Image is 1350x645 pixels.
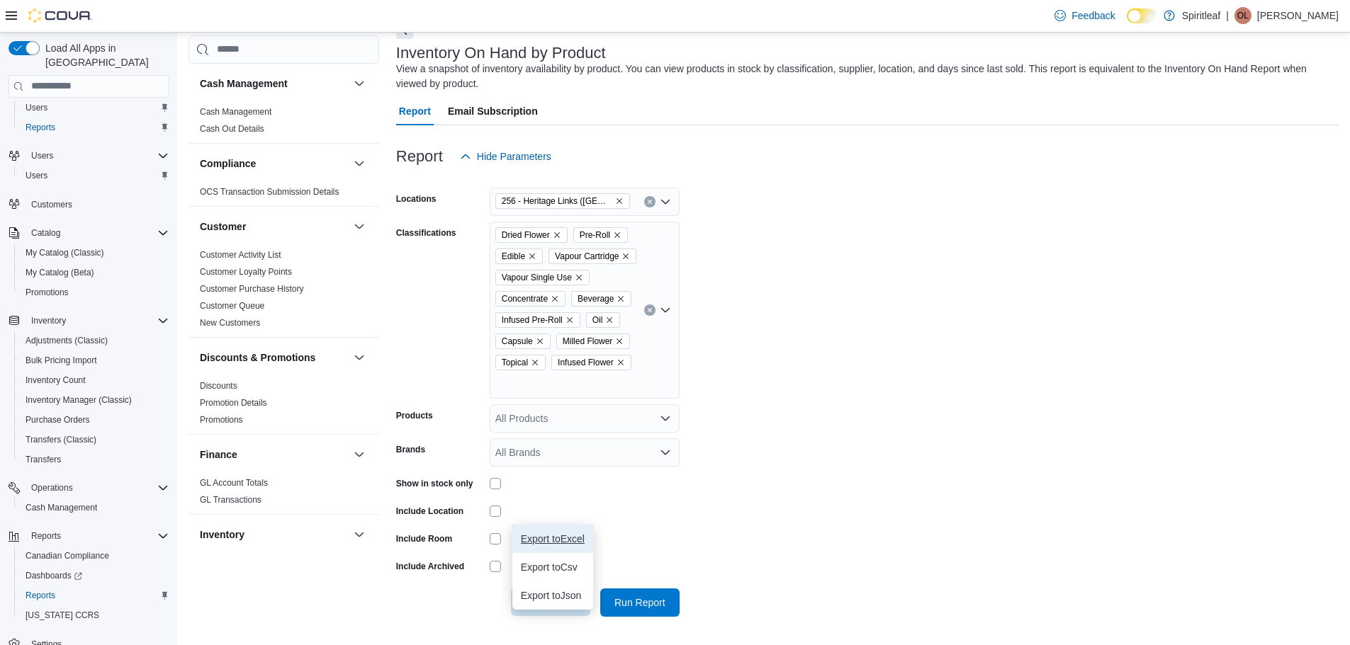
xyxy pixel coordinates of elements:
span: Discounts [200,380,237,392]
span: Catalog [31,227,60,239]
a: My Catalog (Beta) [20,264,100,281]
span: Topical [502,355,528,370]
button: Catalog [26,224,66,241]
span: Edible [495,249,543,264]
h3: Report [396,148,443,165]
span: Users [20,167,169,184]
a: Bulk Pricing Import [20,352,103,369]
span: Customer Activity List [200,249,281,261]
a: Users [20,167,53,184]
a: Dashboards [14,566,174,586]
button: Finance [200,447,348,462]
span: Adjustments (Classic) [26,335,108,346]
span: Milled Flower [563,334,613,348]
a: Customer Loyalty Points [200,267,292,277]
button: Compliance [200,156,348,171]
button: Clear input [644,196,656,207]
a: Promotion Details [200,398,267,408]
button: Remove Vapour Cartridge from selection in this group [621,252,630,261]
span: Reports [26,590,55,601]
span: Promotions [200,414,243,426]
div: Finance [189,474,379,514]
span: Reports [31,530,61,542]
a: Promotions [20,284,74,301]
div: Olivia L [1234,7,1251,24]
button: Finance [351,446,368,463]
span: [US_STATE] CCRS [26,610,99,621]
a: Customer Purchase History [200,284,304,294]
button: Remove Infused Pre-Roll from selection in this group [566,316,574,324]
span: Customer Loyalty Points [200,266,292,278]
a: GL Transactions [200,495,261,505]
span: Export to Csv [521,561,585,573]
button: Compliance [351,155,368,172]
a: My Catalog (Classic) [20,244,110,261]
span: Report [399,97,431,125]
button: Open list of options [660,447,671,458]
span: Cash Management [20,499,169,516]
button: Inventory [351,526,368,543]
button: Inventory [3,311,174,331]
span: Users [26,170,47,181]
span: 256 - Heritage Links (Edmonton) [495,193,630,209]
span: Beverage [571,291,631,307]
a: GL Account Totals [200,478,268,488]
span: Infused Pre-Roll [495,312,580,328]
span: Promotions [26,287,69,298]
h3: Customer [200,219,246,234]
a: Transfers [20,451,67,468]
p: [PERSON_NAME] [1257,7,1339,24]
span: Edible [502,249,525,263]
label: Locations [396,193,437,205]
a: Cash Management [200,107,271,117]
img: Cova [28,8,92,23]
button: Remove Capsule from selection in this group [536,337,544,346]
div: View a snapshot of inventory availability by product. You can view products in stock by classific... [396,62,1332,91]
span: Operations [31,482,73,493]
button: Users [14,98,174,118]
span: Email Subscription [448,97,538,125]
span: Cash Management [200,106,271,118]
h3: Discounts & Promotions [200,350,315,365]
a: Promotions [200,415,243,425]
button: Remove 256 - Heritage Links (Edmonton) from selection in this group [615,197,624,205]
span: Purchase Orders [20,411,169,428]
h3: Inventory [200,527,244,542]
button: Remove Edible from selection in this group [528,252,536,261]
a: Transfers (Classic) [20,431,102,448]
a: Discounts [200,381,237,391]
span: Inventory Count [26,375,86,386]
button: Run Report [600,588,680,617]
button: [US_STATE] CCRS [14,605,174,625]
span: Vapour Single Use [495,270,590,285]
h3: Cash Management [200,76,288,91]
button: Users [14,166,174,185]
span: Reports [20,587,169,604]
button: Catalog [3,223,174,243]
button: Transfers (Classic) [14,430,174,450]
p: | [1226,7,1229,24]
a: Customer Queue [200,301,264,311]
span: Milled Flower [556,333,631,349]
button: Purchase Orders [14,410,174,430]
span: Transfers [20,451,169,468]
button: Remove Milled Flower from selection in this group [615,337,624,346]
span: Infused Flower [558,355,614,370]
button: Customer [351,218,368,235]
span: Users [20,99,169,116]
span: Adjustments (Classic) [20,332,169,349]
a: Inventory Count [20,372,91,389]
span: Customer Purchase History [200,283,304,295]
span: Transfers (Classic) [20,431,169,448]
span: Customer Queue [200,300,264,312]
button: Remove Vapour Single Use from selection in this group [575,273,583,282]
button: Inventory Manager (Classic) [14,390,174,410]
span: My Catalog (Classic) [26,247,104,258]
a: Users [20,99,53,116]
span: Export to Excel [521,533,585,544]
span: Inventory Manager (Classic) [26,394,132,406]
span: OL [1237,7,1249,24]
span: Dashboards [20,567,169,584]
span: Purchase Orders [26,414,90,426]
